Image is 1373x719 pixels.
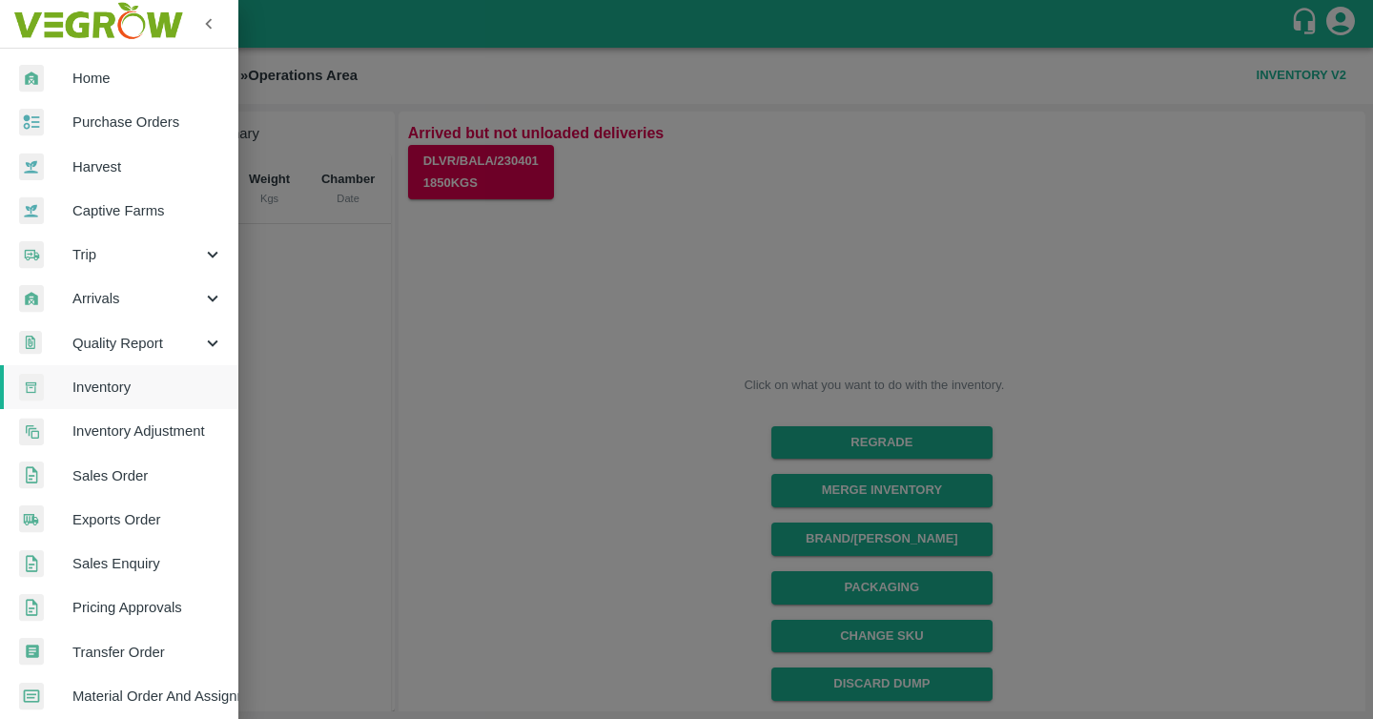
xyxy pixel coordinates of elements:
[72,509,223,530] span: Exports Order
[72,597,223,618] span: Pricing Approvals
[72,244,202,265] span: Trip
[72,421,223,442] span: Inventory Adjustment
[72,68,223,89] span: Home
[19,505,44,533] img: shipments
[19,65,44,92] img: whArrival
[19,285,44,313] img: whArrival
[72,156,223,177] span: Harvest
[72,288,202,309] span: Arrivals
[19,241,44,269] img: delivery
[72,200,223,221] span: Captive Farms
[72,377,223,398] span: Inventory
[72,553,223,574] span: Sales Enquiry
[19,638,44,666] img: whTransfer
[72,642,223,663] span: Transfer Order
[19,462,44,489] img: sales
[19,153,44,181] img: harvest
[19,683,44,710] img: centralMaterial
[19,550,44,578] img: sales
[72,333,202,354] span: Quality Report
[19,418,44,445] img: inventory
[19,109,44,136] img: reciept
[72,112,223,133] span: Purchase Orders
[19,196,44,225] img: harvest
[19,331,42,355] img: qualityReport
[72,465,223,486] span: Sales Order
[19,374,44,401] img: whInventory
[19,594,44,622] img: sales
[72,686,223,707] span: Material Order And Assignment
